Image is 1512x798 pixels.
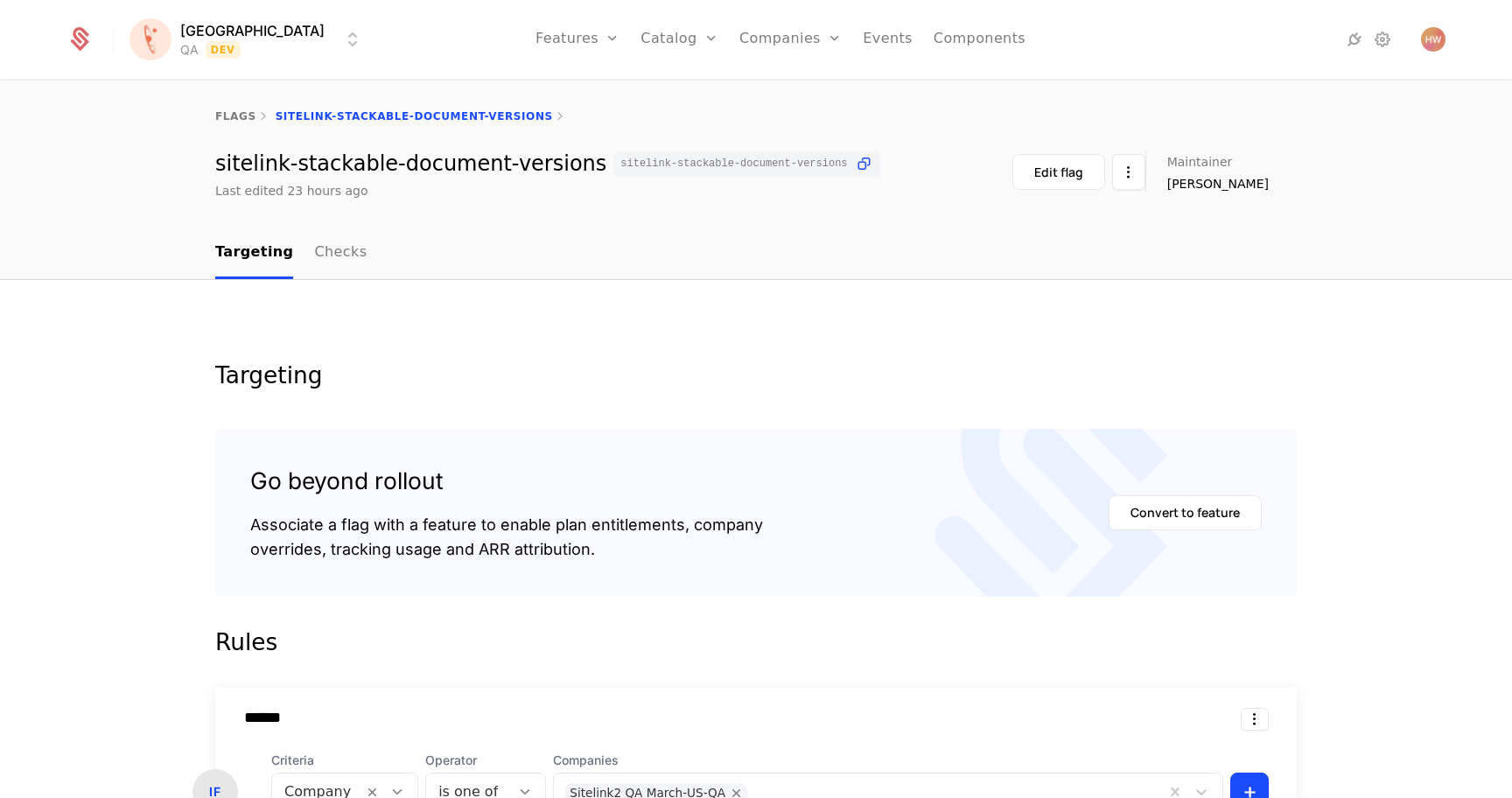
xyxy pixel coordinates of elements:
[215,110,256,122] a: flags
[1421,27,1445,52] img: Hank Warner
[1012,154,1105,190] button: Edit flag
[1372,29,1393,50] a: Settings
[215,625,1297,660] div: Rules
[215,227,293,279] a: Targeting
[135,20,363,59] button: Select environment
[250,464,763,499] div: Go beyond rollout
[250,513,763,562] div: Associate a flag with a feature to enable plan entitlements, company overrides, tracking usage an...
[215,227,1297,279] nav: Main
[1167,175,1269,192] span: [PERSON_NAME]
[620,158,847,169] span: sitelink-stackable-document-versions
[206,41,241,59] span: Dev
[553,752,1223,769] span: Companies
[1109,495,1262,530] button: Convert to feature
[425,752,546,769] span: Operator
[215,364,1297,387] div: Targeting
[271,752,418,769] span: Criteria
[129,18,171,60] img: Florence
[1167,156,1233,168] span: Maintainer
[1034,164,1083,181] div: Edit flag
[1344,29,1365,50] a: Integrations
[1112,154,1145,190] button: Select action
[314,227,367,279] a: Checks
[180,41,199,59] div: QA
[215,227,367,279] ul: Choose Sub Page
[180,20,325,41] span: [GEOGRAPHIC_DATA]
[215,151,880,177] div: sitelink-stackable-document-versions
[1421,27,1445,52] button: Open user button
[1241,708,1269,731] button: Select action
[215,182,368,199] div: Last edited 23 hours ago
